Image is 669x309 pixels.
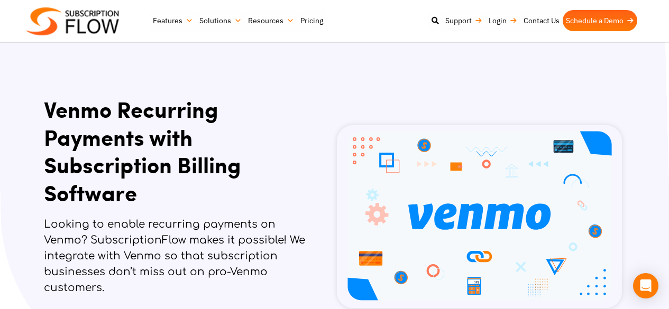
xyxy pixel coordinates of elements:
[44,217,307,306] p: Looking to enable recurring payments on Venmo? SubscriptionFlow makes it possible! We integrate w...
[26,7,119,35] img: Subscriptionflow
[442,10,485,31] a: Support
[44,95,307,206] h1: Venmo Recurring Payments with Subscription Billing Software
[150,10,196,31] a: Features
[245,10,297,31] a: Resources
[485,10,520,31] a: Login
[520,10,563,31] a: Contact Us
[633,273,658,298] div: Open Intercom Messenger
[196,10,245,31] a: Solutions
[297,10,326,31] a: Pricing
[563,10,637,31] a: Schedule a Demo
[337,125,622,308] img: SubscriptionFlow-and-Venmo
